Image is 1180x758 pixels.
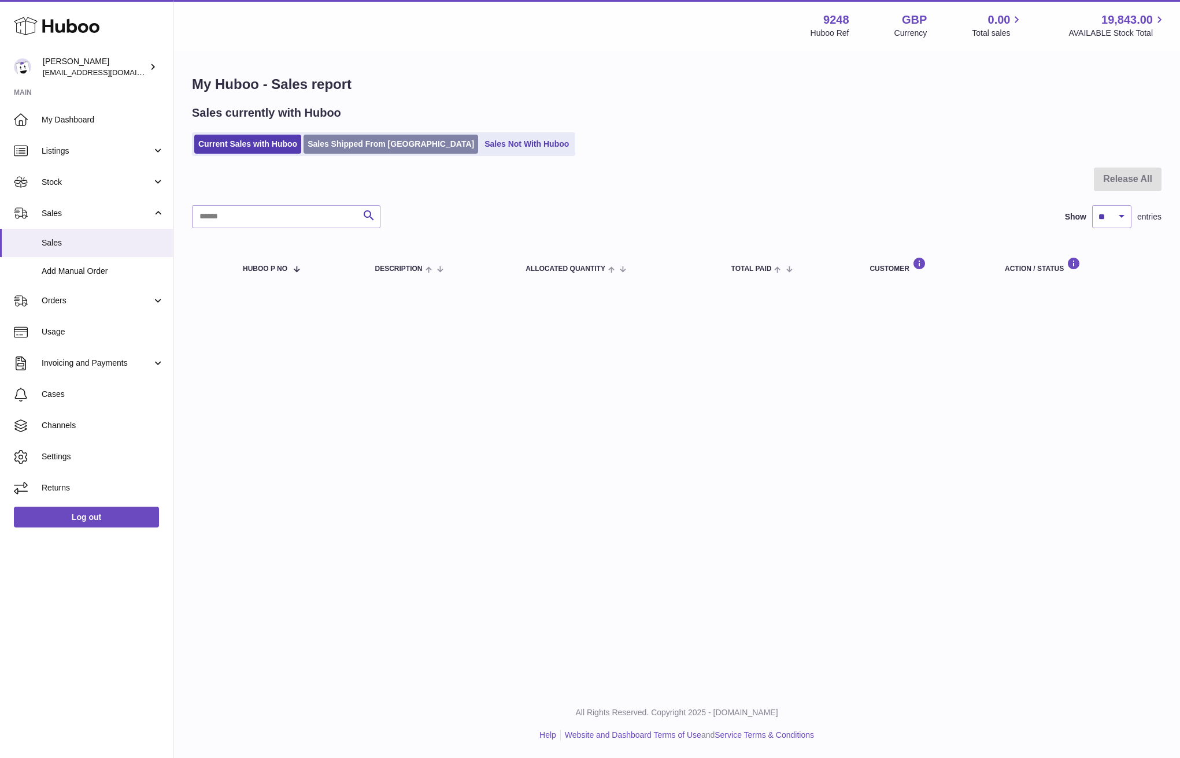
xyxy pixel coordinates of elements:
span: Listings [42,146,152,157]
a: Sales Not With Huboo [480,135,573,154]
span: [EMAIL_ADDRESS][DOMAIN_NAME] [43,68,170,77]
span: entries [1137,211,1161,222]
span: AVAILABLE Stock Total [1068,28,1166,39]
strong: GBP [902,12,927,28]
label: Show [1065,211,1086,222]
span: Channels [42,420,164,431]
span: Usage [42,326,164,337]
span: Orders [42,295,152,306]
span: My Dashboard [42,114,164,125]
a: 19,843.00 AVAILABLE Stock Total [1068,12,1166,39]
span: Invoicing and Payments [42,358,152,369]
div: Action / Status [1005,257,1150,273]
li: and [561,730,814,741]
a: Website and Dashboard Terms of Use [565,730,701,740]
span: Stock [42,177,152,188]
strong: 9248 [823,12,849,28]
span: Returns [42,482,164,493]
span: ALLOCATED Quantity [526,265,605,273]
div: Customer [870,257,982,273]
a: Log out [14,507,159,527]
a: Current Sales with Huboo [194,135,301,154]
h2: Sales currently with Huboo [192,105,341,121]
p: All Rights Reserved. Copyright 2025 - [DOMAIN_NAME] [183,707,1171,718]
a: Help [539,730,556,740]
span: Add Manual Order [42,266,164,277]
span: 0.00 [988,12,1011,28]
a: 0.00 Total sales [972,12,1023,39]
span: 19,843.00 [1101,12,1153,28]
span: Huboo P no [243,265,287,273]
img: hello@fjor.life [14,58,31,76]
div: Currency [894,28,927,39]
h1: My Huboo - Sales report [192,75,1161,94]
span: Description [375,265,423,273]
div: Huboo Ref [811,28,849,39]
span: Sales [42,208,152,219]
span: Cases [42,389,164,400]
span: Total sales [972,28,1023,39]
div: [PERSON_NAME] [43,56,147,78]
a: Service Terms & Conditions [715,730,814,740]
span: Sales [42,237,164,248]
span: Total paid [731,265,772,273]
a: Sales Shipped From [GEOGRAPHIC_DATA] [304,135,478,154]
span: Settings [42,451,164,462]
